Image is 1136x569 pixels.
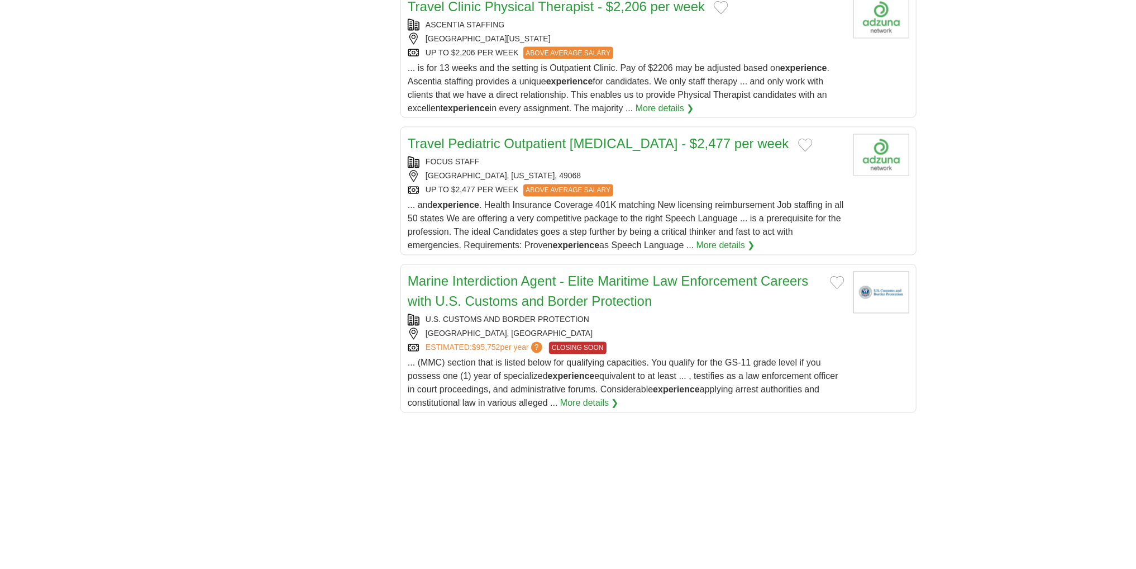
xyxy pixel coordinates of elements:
[426,342,545,354] a: ESTIMATED:$95,752per year?
[472,343,500,352] span: $95,752
[408,201,844,250] span: ... and . Health Insurance Coverage 401K matching New licensing reimbursement Job staffing in all...
[636,102,694,115] a: More details ❯
[853,272,909,314] img: U.S. Customs and Border Protection logo
[714,1,728,15] button: Add to favorite jobs
[798,139,813,152] button: Add to favorite jobs
[408,47,844,59] div: UP TO $2,206 PER WEEK
[408,136,789,151] a: Travel Pediatric Outpatient [MEDICAL_DATA] - $2,477 per week
[408,358,838,408] span: ... (MMC) section that is listed below for qualifying capacities. You qualify for the GS-11 grade...
[560,397,619,410] a: More details ❯
[531,342,542,353] span: ?
[408,157,844,168] div: FOCUS STAFF
[696,239,755,253] a: More details ❯
[408,170,844,182] div: [GEOGRAPHIC_DATA], [US_STATE], 49068
[408,33,844,45] div: [GEOGRAPHIC_DATA][US_STATE]
[523,47,614,59] span: ABOVE AVERAGE SALARY
[780,63,827,73] strong: experience
[553,241,600,250] strong: experience
[548,372,595,381] strong: experience
[830,276,844,290] button: Add to favorite jobs
[443,103,490,113] strong: experience
[653,385,700,395] strong: experience
[523,184,614,197] span: ABOVE AVERAGE SALARY
[432,201,479,210] strong: experience
[408,19,844,31] div: ASCENTIA STAFFING
[408,328,844,340] div: [GEOGRAPHIC_DATA], [GEOGRAPHIC_DATA]
[426,315,589,324] a: U.S. CUSTOMS AND BORDER PROTECTION
[408,274,809,309] a: Marine Interdiction Agent - Elite Maritime Law Enforcement Careers with U.S. Customs and Border P...
[546,77,593,86] strong: experience
[549,342,607,354] span: CLOSING SOON
[408,184,844,197] div: UP TO $2,477 PER WEEK
[853,134,909,176] img: Company logo
[408,63,829,113] span: ... is for 13 weeks and the setting is Outpatient Clinic. Pay of $2206 may be adjusted based on ....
